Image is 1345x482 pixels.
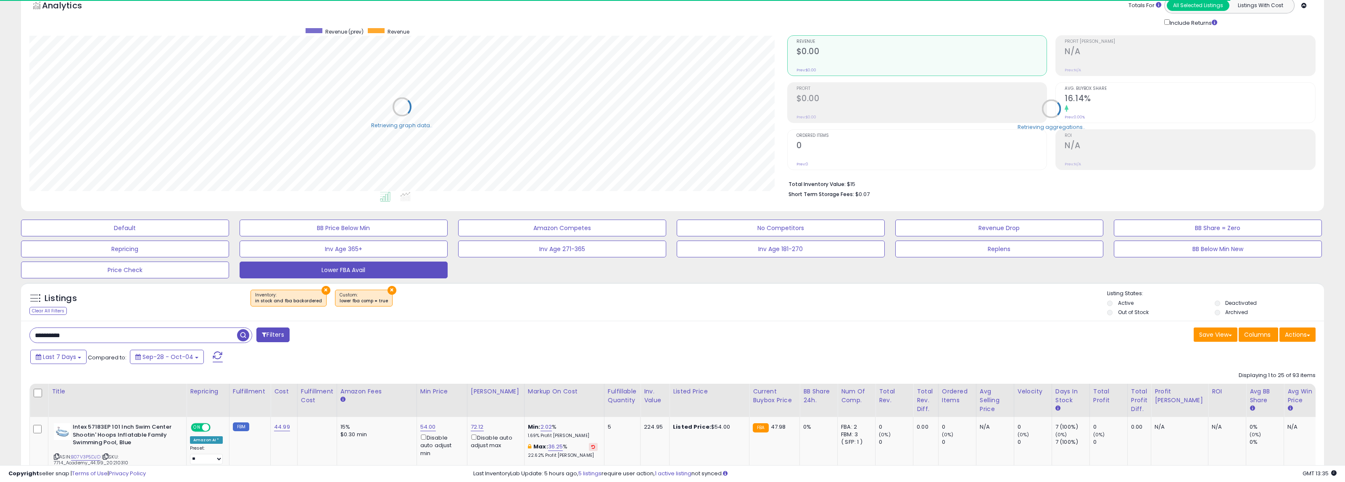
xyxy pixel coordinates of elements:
[21,262,229,278] button: Price Check
[8,469,39,477] strong: Copyright
[8,470,146,478] div: seller snap | |
[895,220,1103,236] button: Revenue Drop
[240,241,448,257] button: Inv Age 365+
[240,220,448,236] button: BB Price Below Min
[458,241,666,257] button: Inv Age 271-365
[371,121,433,129] div: Retrieving graph data..
[1018,123,1085,131] div: Retrieving aggregations..
[21,241,229,257] button: Repricing
[895,241,1103,257] button: Replens
[458,220,666,236] button: Amazon Competes
[240,262,448,278] button: Lower FBA Avail
[1114,241,1322,257] button: BB Below Min New
[1129,2,1161,10] div: Totals For
[1158,18,1227,27] div: Include Returns
[21,220,229,236] button: Default
[677,241,885,257] button: Inv Age 181-270
[677,220,885,236] button: No Competitors
[1114,220,1322,236] button: BB Share = Zero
